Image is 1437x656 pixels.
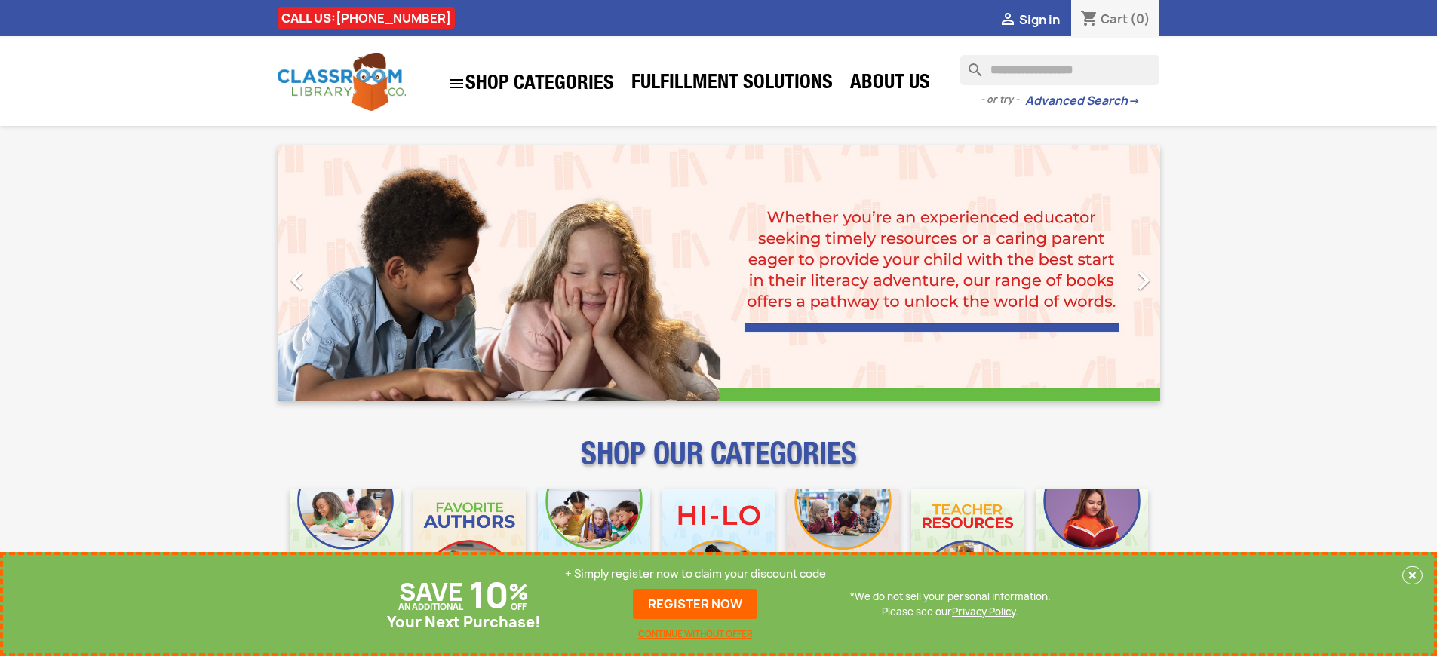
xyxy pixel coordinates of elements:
i:  [447,75,465,93]
span: - or try - [981,92,1025,107]
i:  [278,262,316,299]
img: CLC_Fiction_Nonfiction_Mobile.jpg [787,489,899,601]
img: CLC_Dyslexia_Mobile.jpg [1036,489,1148,601]
img: Classroom Library Company [278,53,406,111]
img: CLC_Bulk_Mobile.jpg [290,489,402,601]
i:  [999,11,1017,29]
a: Advanced Search→ [1025,93,1139,109]
i: shopping_cart [1080,11,1098,29]
a: Next [1027,145,1160,401]
img: CLC_Phonics_And_Decodables_Mobile.jpg [538,489,650,601]
i: search [960,55,978,73]
i:  [1125,262,1162,299]
div: CALL US: [278,7,455,29]
a: About Us [843,69,938,100]
a:  Sign in [999,11,1060,28]
ul: Carousel container [278,145,1160,401]
span: Sign in [1019,11,1060,28]
a: Previous [278,145,410,401]
a: Fulfillment Solutions [624,69,840,100]
p: SHOP OUR CATEGORIES [278,449,1160,477]
span: → [1128,93,1139,109]
img: CLC_Teacher_Resources_Mobile.jpg [911,489,1024,601]
input: Search [960,55,1159,85]
span: Cart [1101,11,1128,27]
a: [PHONE_NUMBER] [336,10,451,26]
a: SHOP CATEGORIES [440,67,622,100]
img: CLC_HiLo_Mobile.jpg [662,489,775,601]
img: CLC_Favorite_Authors_Mobile.jpg [413,489,526,601]
span: (0) [1130,11,1150,27]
